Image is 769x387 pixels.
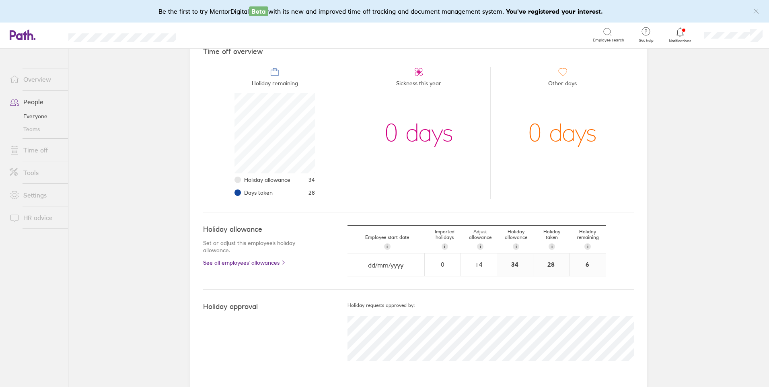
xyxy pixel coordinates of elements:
span: i [387,243,388,250]
div: 0 [425,261,460,268]
div: Imported holidays [427,226,463,253]
div: 6 [570,253,606,276]
span: i [480,243,481,250]
input: dd/mm/yyyy [348,254,424,276]
a: Time off [3,142,68,158]
div: 0 days [384,93,453,173]
span: Days taken [244,189,273,196]
span: Get help [633,38,659,43]
div: + 4 [461,261,496,268]
div: Search [197,31,218,38]
span: i [516,243,517,250]
span: 28 [308,189,315,196]
span: Holiday remaining [252,77,298,93]
div: 0 days [528,93,597,173]
b: You've registered your interest. [506,7,603,15]
span: Employee search [593,38,624,43]
a: See all employees' allowances [203,259,315,266]
a: HR advice [3,210,68,226]
div: Adjust allowance [463,226,498,253]
div: Holiday remaining [570,226,606,253]
h4: Holiday allowance [203,225,315,234]
span: Other days [548,77,577,93]
div: Holiday taken [534,226,570,253]
a: Overview [3,71,68,87]
div: Employee start date [347,231,427,253]
h4: Time off overview [203,47,634,56]
div: Be the first to try MentorDigital with its new and improved time off tracking and document manage... [158,6,611,16]
span: Sickness this year [396,77,441,93]
span: Holiday allowance [244,177,290,183]
a: Teams [3,123,68,136]
span: i [444,243,445,250]
span: Beta [249,6,268,16]
h5: Holiday requests approved by: [347,303,634,308]
a: People [3,94,68,110]
p: Set or adjust this employee's holiday allowance. [203,239,315,254]
div: 34 [497,253,533,276]
a: Notifications [667,27,693,43]
a: Settings [3,187,68,203]
div: 28 [533,253,569,276]
span: Notifications [667,39,693,43]
span: i [551,243,553,250]
div: Holiday allowance [498,226,534,253]
span: 34 [308,177,315,183]
span: i [587,243,588,250]
h4: Holiday approval [203,303,347,311]
a: Everyone [3,110,68,123]
a: Tools [3,165,68,181]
